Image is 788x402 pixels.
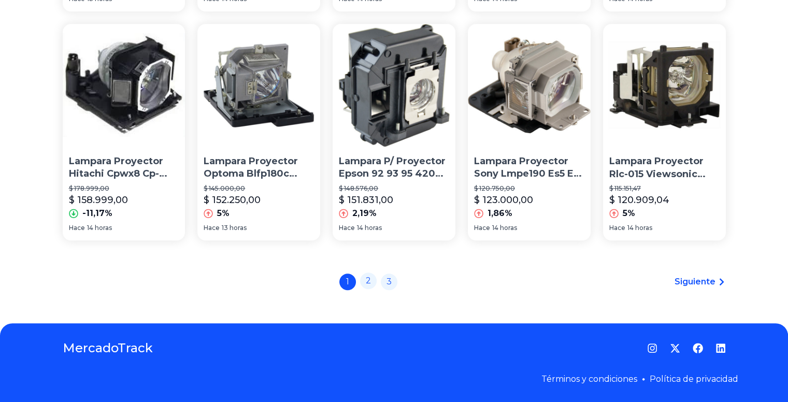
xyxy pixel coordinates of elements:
[609,184,720,193] p: $ 115.151,47
[627,224,652,232] span: 14 horas
[69,224,85,232] span: Hace
[468,24,591,240] a: Lampara Proyector Sony Lmpe190 Es5 Ex5 Ew5 Reemplazo TodelecLampara Proyector Sony Lmpe190 Es5 Ex...
[670,343,680,353] a: Twitter
[197,24,320,240] a: Lampara Proyector Optoma Blfp180c Es522 Ex532 Es526b TodelecLampara Proyector Optoma Blfp180c Es5...
[360,272,377,289] a: 2
[603,24,726,240] a: Lampara Proyector Rlc-015 Viewsonic Pj502 522 X45 Dj TodelecLampara Proyector Rlc-015 Viewsonic P...
[217,207,230,220] p: 5%
[647,343,657,353] a: Instagram
[488,207,512,220] p: 1,86%
[650,374,738,384] a: Política de privacidad
[541,374,637,384] a: Términos y condiciones
[609,193,669,207] p: $ 120.909,04
[609,155,720,181] p: Lampara Proyector Rlc-015 Viewsonic Pj502 522 X45 Dj Todelec
[63,340,153,356] a: MercadoTrack
[333,24,455,240] a: Lampara P/ Proyector Epson 92 93 95 420 435 900 905 Elplp60Lampara P/ Proyector Epson 92 93 95 42...
[69,184,179,193] p: $ 178.999,00
[474,224,490,232] span: Hace
[474,193,533,207] p: $ 123.000,00
[222,224,247,232] span: 13 horas
[63,24,185,147] img: Lampara Proyector Hitachi Cpwx8 Cp-x2520 Cp-x7 Dt01141
[204,155,314,181] p: Lampara Proyector Optoma Blfp180c Es522 Ex532 Es526b Todelec
[204,224,220,232] span: Hace
[63,24,185,240] a: Lampara Proyector Hitachi Cpwx8 Cp-x2520 Cp-x7 Dt01141Lampara Proyector Hitachi Cpwx8 Cp-x2520 Cp...
[675,276,726,288] a: Siguiente
[69,193,128,207] p: $ 158.999,00
[623,207,635,220] p: 5%
[339,224,355,232] span: Hace
[715,343,726,353] a: LinkedIn
[204,193,261,207] p: $ 152.250,00
[339,155,449,181] p: Lampara P/ Proyector Epson 92 93 95 420 435 900 905 Elplp60
[675,276,715,288] span: Siguiente
[339,184,449,193] p: $ 148.576,00
[333,24,455,147] img: Lampara P/ Proyector Epson 92 93 95 420 435 900 905 Elplp60
[197,24,320,147] img: Lampara Proyector Optoma Blfp180c Es522 Ex532 Es526b Todelec
[693,343,703,353] a: Facebook
[603,24,726,147] img: Lampara Proyector Rlc-015 Viewsonic Pj502 522 X45 Dj Todelec
[339,193,393,207] p: $ 151.831,00
[474,184,584,193] p: $ 120.750,00
[352,207,377,220] p: 2,19%
[357,224,382,232] span: 14 horas
[468,24,591,147] img: Lampara Proyector Sony Lmpe190 Es5 Ex5 Ew5 Reemplazo Todelec
[492,224,517,232] span: 14 horas
[204,184,314,193] p: $ 145.000,00
[474,155,584,181] p: Lampara Proyector Sony Lmpe190 Es5 Ex5 Ew5 Reemplazo Todelec
[609,224,625,232] span: Hace
[82,207,112,220] p: -11,17%
[87,224,112,232] span: 14 horas
[69,155,179,181] p: Lampara Proyector Hitachi Cpwx8 Cp-x2520 Cp-x7 Dt01141
[381,274,397,290] a: 3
